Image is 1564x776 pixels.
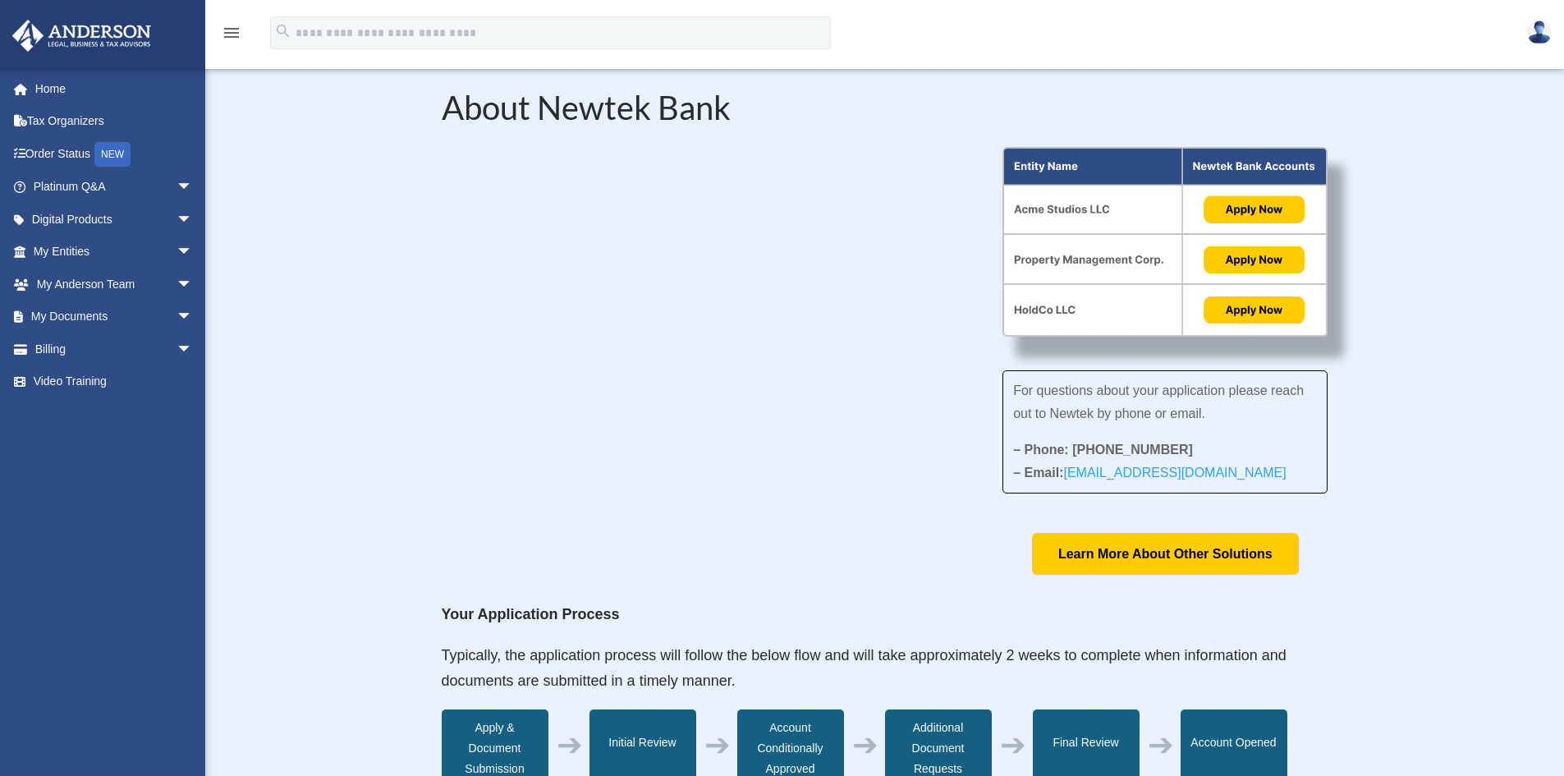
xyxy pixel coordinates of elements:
a: My Anderson Teamarrow_drop_down [11,268,218,301]
img: About Partnership Graphic (3) [1002,147,1328,337]
a: Platinum Q&Aarrow_drop_down [11,171,218,204]
a: Home [11,72,218,105]
a: My Entitiesarrow_drop_down [11,236,218,269]
a: My Documentsarrow_drop_down [11,301,218,333]
a: Tax Organizers [11,105,218,138]
a: [EMAIL_ADDRESS][DOMAIN_NAME] [1063,466,1286,488]
span: For questions about your application please reach out to Newtek by phone or email. [1013,383,1304,420]
span: arrow_drop_down [177,301,209,334]
div: ➔ [704,735,731,755]
a: Digital Productsarrow_drop_down [11,203,218,236]
h2: About Newtek Bank [442,91,1328,132]
span: arrow_drop_down [177,333,209,366]
a: Video Training [11,365,218,398]
div: ➔ [557,735,583,755]
span: Typically, the application process will follow the below flow and will take approximately 2 weeks... [442,647,1287,690]
a: menu [222,29,241,43]
span: arrow_drop_down [177,268,209,301]
img: User Pic [1527,21,1552,44]
span: arrow_drop_down [177,203,209,236]
a: Billingarrow_drop_down [11,333,218,365]
span: arrow_drop_down [177,236,209,269]
div: NEW [94,142,131,167]
div: ➔ [1148,735,1174,755]
span: arrow_drop_down [177,171,209,204]
a: Order StatusNEW [11,137,218,171]
strong: – Email: [1013,466,1287,480]
iframe: NewtekOne and Newtek Bank's Partnership with Anderson Advisors [442,147,954,435]
img: Anderson Advisors Platinum Portal [7,20,156,52]
strong: Your Application Process [442,606,620,622]
strong: – Phone: [PHONE_NUMBER] [1013,443,1193,457]
div: ➔ [852,735,878,755]
a: Learn More About Other Solutions [1032,533,1299,575]
div: ➔ [1000,735,1026,755]
i: search [274,22,292,40]
i: menu [222,23,241,43]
